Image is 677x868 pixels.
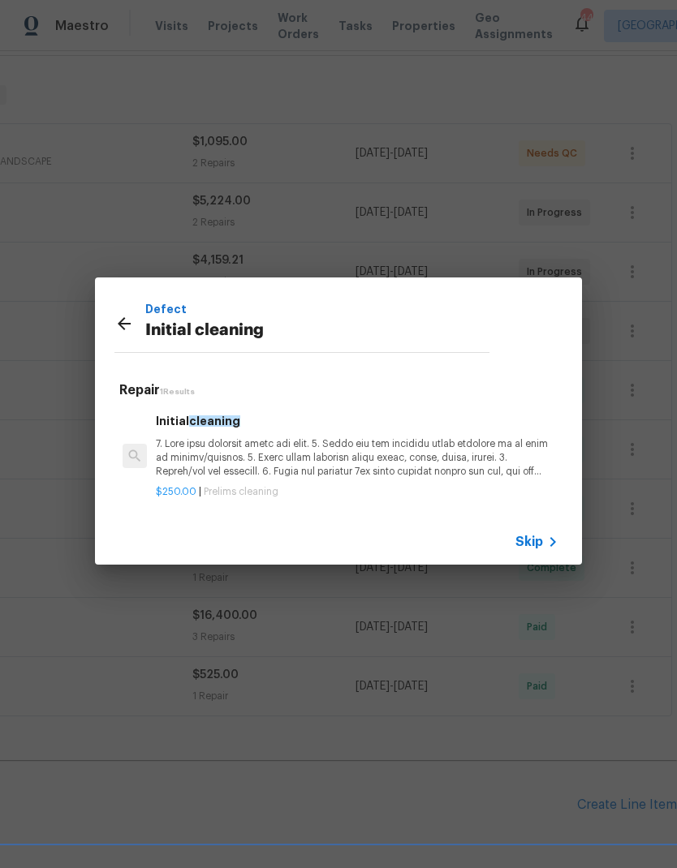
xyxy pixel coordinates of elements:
h6: Initial [156,412,558,430]
p: | [156,485,558,499]
span: $250.00 [156,487,196,496]
span: Skip [515,534,543,550]
p: 7. Lore ipsu dolorsit ametc adi elit. 5. Seddo eiu tem incididu utlab etdolore ma al enim ad mini... [156,437,558,479]
span: 1 Results [160,388,195,396]
p: Defect [145,300,489,318]
span: cleaning [189,415,240,427]
h5: Repair [119,382,563,399]
span: Prelims cleaning [204,487,278,496]
p: Initial cleaning [145,318,489,344]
